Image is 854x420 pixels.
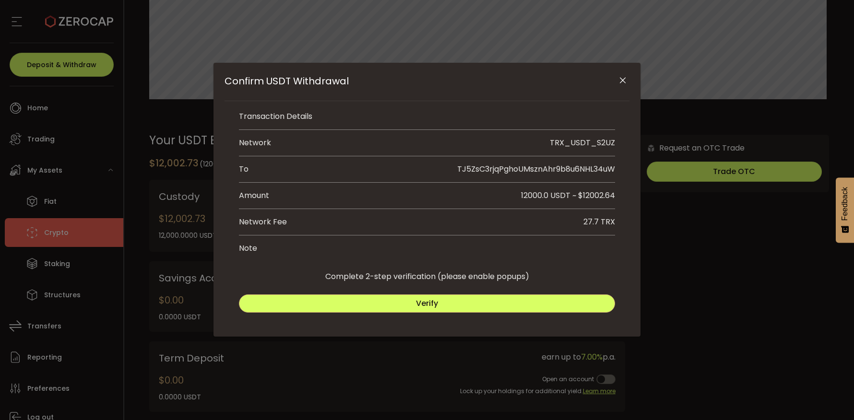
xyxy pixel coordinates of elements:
div: Complete 2-step verification (please enable popups) [225,261,629,282]
div: Confirm USDT Withdrawal [213,63,640,337]
div: Network Fee [239,216,287,228]
div: To [239,163,251,175]
button: Verify [239,294,615,313]
span: Verify [416,298,438,309]
div: Note [239,243,257,254]
span: TJ5ZsC3rjqPghoUMsznAhr9b8u6NHL34uW [457,163,615,175]
div: 27.7 TRX [583,216,615,228]
div: Amount [239,190,427,201]
button: Close [614,72,631,89]
div: TRX_USDT_S2UZ [550,137,615,149]
span: Feedback [841,187,849,221]
li: Transaction Details [239,104,615,130]
span: Confirm USDT Withdrawal [225,74,349,88]
div: Network [239,137,271,149]
span: 12000.0 USDT ~ $12002.64 [521,190,615,201]
button: Feedback - Show survey [836,177,854,243]
iframe: Chat Widget [806,374,854,420]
